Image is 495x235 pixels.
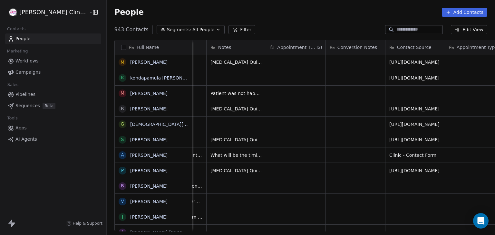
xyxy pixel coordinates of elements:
[121,121,124,127] div: G
[130,214,168,220] a: [PERSON_NAME]
[130,230,207,235] a: [PERSON_NAME] [PERSON_NAME]
[210,90,262,97] span: Patient was not happy with our treatment and he said dont call again
[130,153,168,158] a: [PERSON_NAME]
[4,46,31,56] span: Marketing
[210,152,262,158] span: What will be the timings and consultation fee
[210,106,262,112] span: [MEDICAL_DATA] Quiz: Score was MUST NEED consultation
[389,59,441,65] span: [URL][DOMAIN_NAME]
[121,90,124,97] div: M
[326,40,385,54] div: Conversion Notes
[389,106,441,112] span: [URL][DOMAIN_NAME]
[151,167,202,174] span: No response
[15,102,40,109] span: Sequences
[121,74,124,81] div: k
[337,44,377,51] span: Conversion Notes
[151,214,202,220] span: Since 10 days. From [GEOGRAPHIC_DATA], [GEOGRAPHIC_DATA]. Will call us for the appt
[210,136,262,143] span: [MEDICAL_DATA] Quiz: Score was NEED consultation
[210,167,262,174] span: [MEDICAL_DATA] Quiz: Score was MUST NEED consultation
[5,113,20,123] span: Tools
[15,125,27,131] span: Apps
[317,45,323,50] span: IST
[130,168,168,173] a: [PERSON_NAME]
[15,69,41,76] span: Campaigns
[277,44,315,51] span: Appointment Time
[114,7,144,17] span: People
[473,213,489,229] div: Open Intercom Messenger
[66,221,102,226] a: Help & Support
[114,26,149,33] span: 943 Contacts
[130,199,168,204] a: [PERSON_NAME]
[130,106,168,111] a: [PERSON_NAME]
[210,59,262,65] span: [MEDICAL_DATA] Quiz: Score was NEED consultation
[121,183,124,189] div: B
[5,100,101,111] a: SequencesBeta
[385,40,445,54] div: Contact Source
[115,40,192,54] div: Full Name
[4,24,28,34] span: Contacts
[5,33,101,44] a: People
[121,152,124,158] div: A
[115,54,192,231] div: grid
[167,26,191,33] span: Segments:
[389,167,441,174] span: [URL][DOMAIN_NAME]
[19,8,87,16] span: [PERSON_NAME] Clinic External
[192,26,214,33] span: All People
[389,121,441,127] span: [URL][DOMAIN_NAME]
[389,136,441,143] span: [URL][DOMAIN_NAME]
[228,25,255,34] button: Filter
[266,40,325,54] div: Appointment TimeIST
[8,7,84,18] button: [PERSON_NAME] Clinic External
[15,35,31,42] span: People
[207,40,266,54] div: Notes
[389,152,441,158] span: Clinic - Contact Form
[122,213,123,220] div: J
[151,183,202,189] span: Since 6 months. Consulted earlier, using medication, but no relief. From [GEOGRAPHIC_DATA], [GEOG...
[121,136,124,143] div: S
[9,8,17,16] img: RASYA-Clinic%20Circle%20icon%20Transparent.png
[15,58,39,64] span: Workflows
[451,25,487,34] button: Edit View
[130,60,168,65] a: [PERSON_NAME]
[43,103,55,109] span: Beta
[5,67,101,78] a: Campaigns
[130,91,168,96] a: [PERSON_NAME]
[15,136,37,143] span: AI Agents
[121,105,124,112] div: R
[5,134,101,145] a: AI Agents
[15,91,35,98] span: Pipelines
[5,80,21,89] span: Sales
[73,221,102,226] span: Help & Support
[442,8,487,17] button: Add Contacts
[5,89,101,100] a: Pipelines
[151,198,202,205] span: Converted to Hyderabad clinic.
[121,167,124,174] div: P
[130,75,200,80] a: kondapamula [PERSON_NAME]
[5,123,101,133] a: Apps
[151,121,202,127] span: Appt scheduled
[130,137,168,142] a: [PERSON_NAME]
[151,152,202,158] span: Since almost 6 months. Consulted [MEDICAL_DATA], using medication. Testing is done, suggested to ...
[5,56,101,66] a: Workflows
[151,136,202,143] span: No response
[130,122,270,127] a: [DEMOGRAPHIC_DATA][PERSON_NAME][DEMOGRAPHIC_DATA]
[389,75,441,81] span: [URL][DOMAIN_NAME]
[137,44,159,51] span: Full Name
[130,183,168,189] a: [PERSON_NAME]
[121,59,124,66] div: M
[397,44,432,51] span: Contact Source
[121,198,124,205] div: V
[218,44,231,51] span: Notes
